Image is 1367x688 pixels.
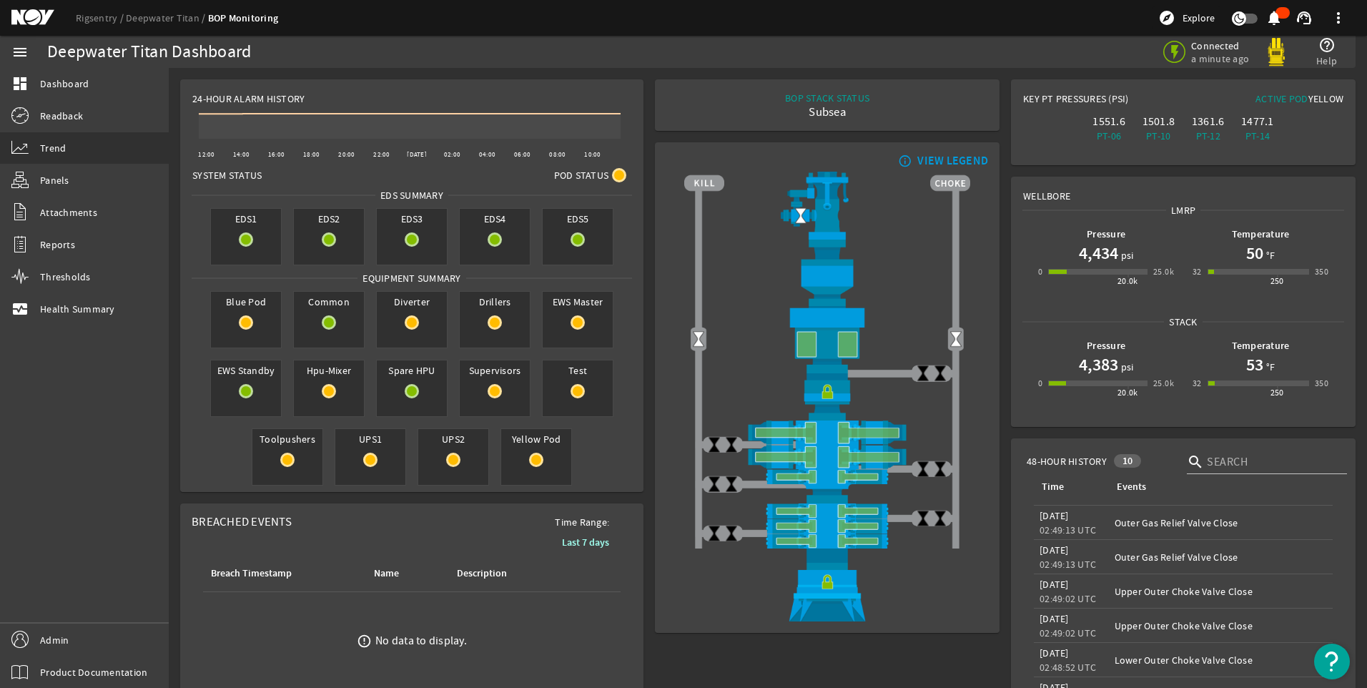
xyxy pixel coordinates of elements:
span: EDS4 [460,209,530,229]
text: 02:00 [444,150,460,159]
div: 25.0k [1153,376,1174,390]
h1: 53 [1246,353,1263,376]
span: Thresholds [40,270,91,284]
span: EDS5 [543,209,613,229]
span: Active Pod [1255,92,1308,105]
span: Diverter [377,292,447,312]
div: No data to display. [375,634,467,648]
span: Test [543,360,613,380]
div: 250 [1270,274,1284,288]
a: Deepwater Titan [126,11,208,24]
mat-icon: monitor_heart [11,300,29,318]
span: °F [1263,360,1275,374]
a: BOP Monitoring [208,11,279,25]
span: Toolpushers [252,429,322,449]
div: Time [1042,479,1064,495]
text: 22:00 [373,150,390,159]
legacy-datetime-component: [DATE] [1040,509,1069,522]
span: Product Documentation [40,665,147,679]
span: Trend [40,141,66,155]
h1: 4,434 [1079,242,1118,265]
img: UpperAnnularOpen.png [684,306,970,373]
div: Upper Outer Choke Valve Close [1115,619,1328,633]
span: EDS1 [211,209,281,229]
b: Pressure [1087,339,1125,353]
span: °F [1263,248,1275,262]
legacy-datetime-component: 02:49:13 UTC [1040,558,1096,571]
div: PT-12 [1186,129,1230,143]
div: Breach Timestamp [211,566,292,581]
span: Dashboard [40,77,89,91]
span: Reports [40,237,75,252]
div: 1361.6 [1186,114,1230,129]
span: Help [1316,54,1337,68]
legacy-datetime-component: 02:49:02 UTC [1040,592,1096,605]
div: Upper Outer Choke Valve Close [1115,584,1328,599]
div: 0 [1038,265,1042,279]
div: Subsea [785,105,869,119]
div: Deepwater Titan Dashboard [47,45,251,59]
div: 1501.8 [1137,114,1180,129]
div: PT-14 [1235,129,1279,143]
span: EDS2 [294,209,364,229]
span: Supervisors [460,360,530,380]
div: 20.0k [1117,274,1138,288]
img: Valve2Open.png [690,331,707,348]
img: PipeRamOpen.png [684,534,970,549]
span: Stack [1164,315,1202,329]
img: Valve2Open.png [947,331,964,348]
div: 350 [1315,376,1328,390]
div: Lower Outer Choke Valve Close [1115,653,1328,667]
text: 20:00 [338,150,355,159]
span: Spare HPU [377,360,447,380]
div: PT-06 [1087,129,1130,143]
img: RiserAdapter.png [684,172,970,240]
img: ValveClose.png [932,461,949,478]
img: RiserConnectorLock.png [684,373,970,421]
b: Last 7 days [562,536,609,549]
text: 12:00 [198,150,214,159]
img: ValveClose.png [706,476,723,493]
text: 06:00 [514,150,530,159]
div: Name [372,566,438,581]
span: Yellow Pod [501,429,571,449]
span: EDS SUMMARY [375,188,448,202]
input: Search [1207,453,1336,471]
img: ValveClose.png [914,365,932,382]
legacy-datetime-component: [DATE] [1040,647,1069,659]
text: 10:00 [584,150,601,159]
div: 20.0k [1117,385,1138,400]
text: 04:00 [479,150,495,159]
div: PT-10 [1137,129,1180,143]
h1: 4,383 [1079,353,1118,376]
span: Blue Pod [211,292,281,312]
div: Breach Timestamp [209,566,355,581]
span: Admin [40,633,69,647]
div: 1477.1 [1235,114,1279,129]
span: Readback [40,109,83,123]
mat-icon: dashboard [11,75,29,92]
div: 25.0k [1153,265,1174,279]
mat-icon: error_outline [357,634,372,649]
span: LMRP [1166,203,1200,217]
div: 0 [1038,376,1042,390]
img: ValveClose.png [914,510,932,527]
img: ValveClose.png [932,510,949,527]
div: 1551.6 [1087,114,1130,129]
span: Time Range: [543,515,621,529]
span: UPS1 [335,429,405,449]
legacy-datetime-component: [DATE] [1040,544,1069,556]
mat-icon: menu [11,44,29,61]
mat-icon: notifications [1265,9,1283,26]
img: ValveClose.png [723,476,740,493]
img: PipeRamOpen.png [684,469,970,484]
b: Temperature [1232,227,1290,241]
legacy-datetime-component: 02:48:52 UTC [1040,661,1096,674]
img: ShearRamOpen.png [684,421,970,445]
img: PipeRamOpen.png [684,519,970,534]
text: [DATE] [407,150,427,159]
img: ValveClose.png [706,436,723,453]
span: psi [1118,360,1134,374]
legacy-datetime-component: [DATE] [1040,578,1069,591]
div: Wellbore [1012,177,1355,203]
